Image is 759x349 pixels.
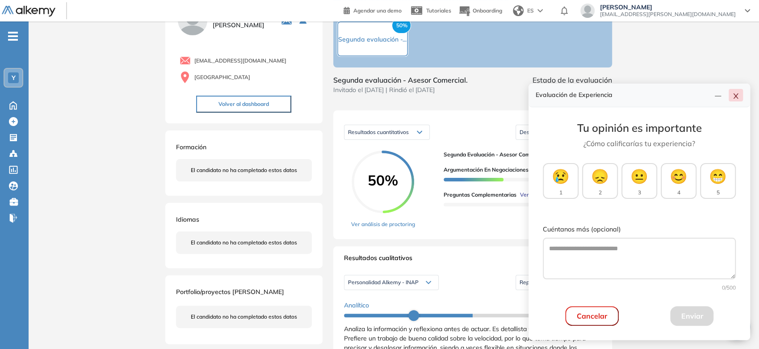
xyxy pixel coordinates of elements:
[344,253,412,268] span: Resultados cualitativos
[729,89,743,101] button: close
[8,35,18,37] i: -
[392,17,411,34] span: 50%
[709,165,727,187] span: 😁
[348,129,409,135] span: Resultados cuantitativos
[533,75,612,85] span: Estado de la evaluación
[700,163,736,199] button: 😁5
[582,163,618,199] button: 😞2
[191,166,297,174] span: El candidato no ha completado estos datos
[513,5,524,16] img: world
[444,166,528,174] span: Argumentación en negociaciones
[600,4,736,11] span: [PERSON_NAME]
[543,122,736,135] h3: Tu opinión es importante
[543,163,579,199] button: 😢1
[338,35,407,43] span: Segunda evaluación -...
[194,57,286,65] span: [EMAIL_ADDRESS][DOMAIN_NAME]
[176,215,199,223] span: Idiomas
[559,189,562,197] span: 1
[516,191,550,199] button: Ver detalles
[176,143,206,151] span: Formación
[732,93,739,100] span: close
[176,288,284,296] span: Portfolio/proyectos [PERSON_NAME]
[12,74,16,81] span: Y
[630,165,648,187] span: 😐
[527,7,534,15] span: ES
[444,191,516,199] span: Preguntas complementarias
[191,313,297,321] span: El candidato no ha completado estos datos
[711,89,725,101] button: line
[552,165,570,187] span: 😢
[344,301,369,310] span: Analítico
[473,7,502,14] span: Onboarding
[717,189,720,197] span: 5
[196,96,291,113] button: Volver al dashboard
[543,225,736,235] label: Cuéntanos más (opcional)
[661,163,696,199] button: 😊4
[2,6,55,17] img: Logo
[536,91,711,99] h4: Evaluación de Experiencia
[333,85,468,95] span: Invitado el [DATE] | Rindió el [DATE]
[426,7,451,14] span: Tutoriales
[677,189,680,197] span: 4
[670,165,688,187] span: 😊
[348,279,419,286] span: Personalidad Alkemy - INAP
[543,138,736,149] p: ¿Cómo calificarías tu experiencia?
[194,73,250,81] span: [GEOGRAPHIC_DATA]
[537,9,543,13] img: arrow
[352,173,414,187] span: 50%
[191,239,297,247] span: El candidato no ha completado estos datos
[520,191,550,199] span: Ver detalles
[353,7,402,14] span: Agendar una demo
[599,189,602,197] span: 2
[600,11,736,18] span: [EMAIL_ADDRESS][PERSON_NAME][DOMAIN_NAME]
[543,284,736,292] div: 0 /500
[344,4,402,15] a: Agendar una demo
[638,189,641,197] span: 3
[670,306,713,326] button: Enviar
[351,220,415,228] a: Ver análisis de proctoring
[565,306,619,326] button: Cancelar
[714,93,721,100] span: line
[520,129,564,136] span: Descargar reporte
[520,279,566,286] span: Reporte cualitativo
[444,151,594,159] span: Segunda evaluación - Asesor Comercial.
[333,75,468,85] span: Segunda evaluación - Asesor Comercial.
[458,1,502,21] button: Onboarding
[621,163,657,199] button: 😐3
[591,165,609,187] span: 😞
